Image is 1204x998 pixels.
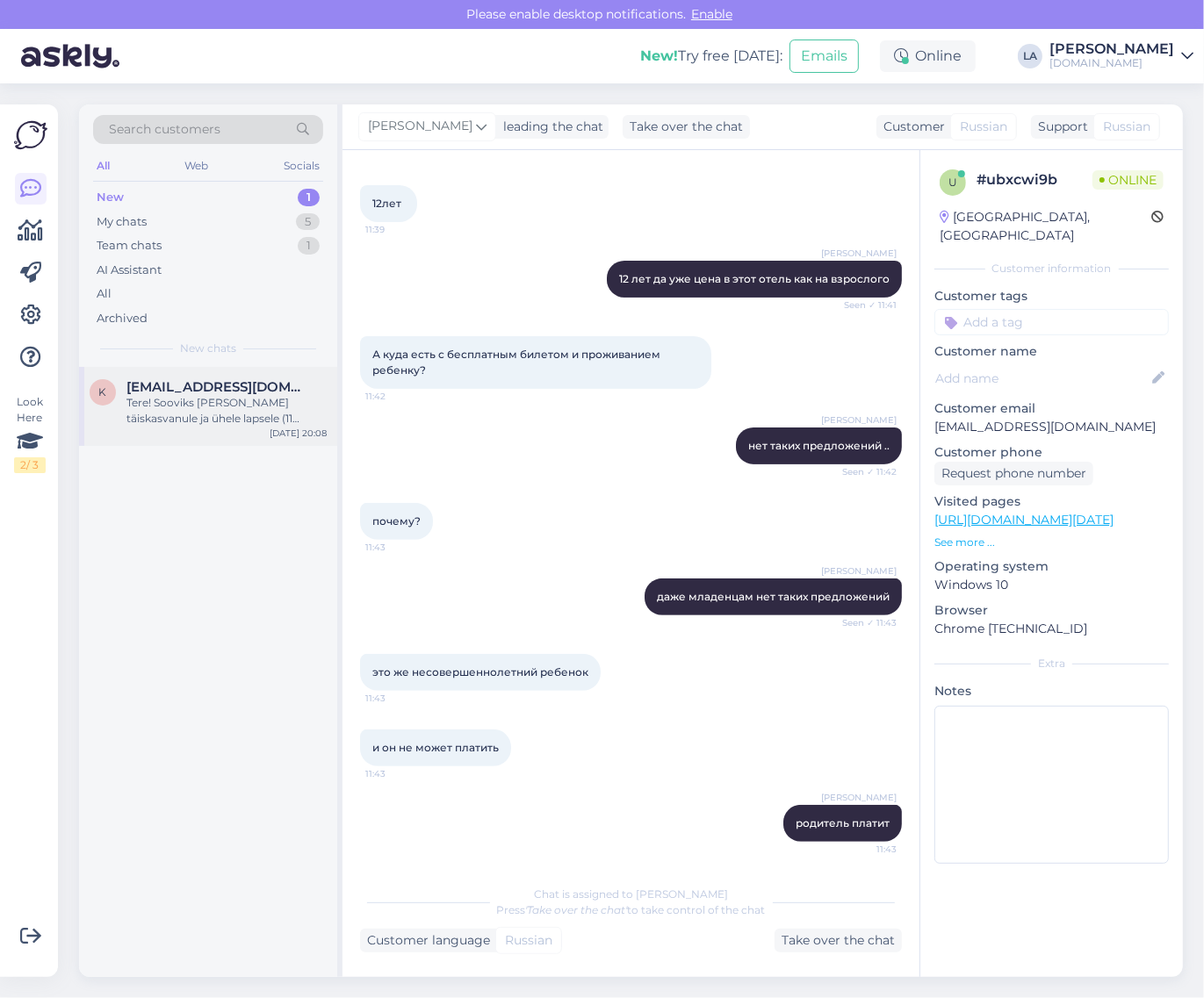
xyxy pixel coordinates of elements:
[14,394,46,473] div: Look Here
[831,298,897,312] span: Seen ✓ 11:41
[1103,118,1150,136] span: Russian
[372,348,663,377] span: А куда есть с бесплатным билетом и проживанием ребенку?
[1031,118,1088,136] div: Support
[960,118,1007,136] span: Russian
[14,457,46,473] div: 2 / 3
[126,395,327,427] div: Tere! Sooviks [PERSON_NAME] täiskasvanule ja ühele lapsele (11 aastane) oktoobri lõpuks odavat nä...
[934,462,1093,485] div: Request phone number
[97,213,147,231] div: My chats
[1092,170,1164,190] span: Online
[934,576,1169,594] p: Windows 10
[880,40,976,72] div: Online
[934,601,1169,620] p: Browser
[821,791,897,804] span: [PERSON_NAME]
[640,47,678,64] b: New!
[934,443,1169,462] p: Customer phone
[934,418,1169,436] p: [EMAIL_ADDRESS][DOMAIN_NAME]
[619,272,890,285] span: 12 лет да уже цена в этот отель как на взрослого
[821,413,897,427] span: [PERSON_NAME]
[876,118,945,136] div: Customer
[360,931,490,950] div: Customer language
[934,620,1169,638] p: Chrome [TECHNICAL_ID]
[109,120,220,139] span: Search customers
[365,541,431,554] span: 11:43
[748,439,890,452] span: нет таких предложений ..
[97,310,148,327] div: Archived
[372,514,421,528] span: почему?
[934,287,1169,305] p: Customer tags
[365,692,431,705] span: 11:43
[372,665,588,678] span: это же несовершеннолетний ребенок
[270,427,327,440] div: [DATE] 20:08
[1049,42,1193,70] a: [PERSON_NAME][DOMAIN_NAME]
[182,154,213,177] div: Web
[298,189,320,206] div: 1
[796,816,890,829] span: родитель платит
[831,616,897,629] span: Seen ✓ 11:43
[1049,56,1174,70] div: [DOMAIN_NAME]
[372,741,499,754] span: и он не может платить
[534,887,728,901] span: Chat is assigned to [PERSON_NAME]
[93,154,113,177] div: All
[296,213,320,231] div: 5
[180,341,236,356] span: New chats
[775,929,902,952] div: Take over the chat
[97,262,162,279] div: AI Assistant
[934,512,1114,528] a: [URL][DOMAIN_NAME][DATE]
[126,379,309,395] span: kairimnd@gmail.com
[497,903,766,916] span: Press to take control of the chat
[99,385,107,398] span: k
[934,492,1169,511] p: Visited pages
[505,931,552,950] span: Russian
[948,176,957,189] span: u
[365,767,431,780] span: 11:43
[365,223,431,236] span: 11:39
[97,189,124,206] div: New
[934,261,1169,276] div: Customer information
[496,118,603,136] div: leading the chat
[789,39,859,73] button: Emails
[934,342,1169,361] p: Customer name
[935,369,1149,388] input: Add name
[640,46,782,67] div: Try free [DATE]:
[298,237,320,255] div: 1
[365,390,431,403] span: 11:42
[934,309,1169,335] input: Add a tag
[1018,44,1042,68] div: LA
[623,115,750,139] div: Take over the chat
[97,237,162,255] div: Team chats
[686,6,738,22] span: Enable
[977,169,1092,190] div: # ubxcwi9b
[934,656,1169,671] div: Extra
[934,399,1169,418] p: Customer email
[657,590,890,603] span: даже младенцам нет таких предложений
[934,535,1169,550] p: See more ...
[280,154,323,177] div: Socials
[940,208,1151,245] div: [GEOGRAPHIC_DATA], [GEOGRAPHIC_DATA]
[97,285,112,303] div: All
[934,682,1169,700] p: Notes
[831,843,897,856] span: 11:43
[934,557,1169,576] p: Operating system
[831,465,897,478] span: Seen ✓ 11:42
[1049,42,1174,56] div: [PERSON_NAME]
[368,117,472,136] span: [PERSON_NAME]
[526,903,628,916] i: 'Take over the chat'
[821,247,897,260] span: [PERSON_NAME]
[372,197,401,210] span: 12лет
[821,564,897,578] span: [PERSON_NAME]
[14,118,47,152] img: Askly Logo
